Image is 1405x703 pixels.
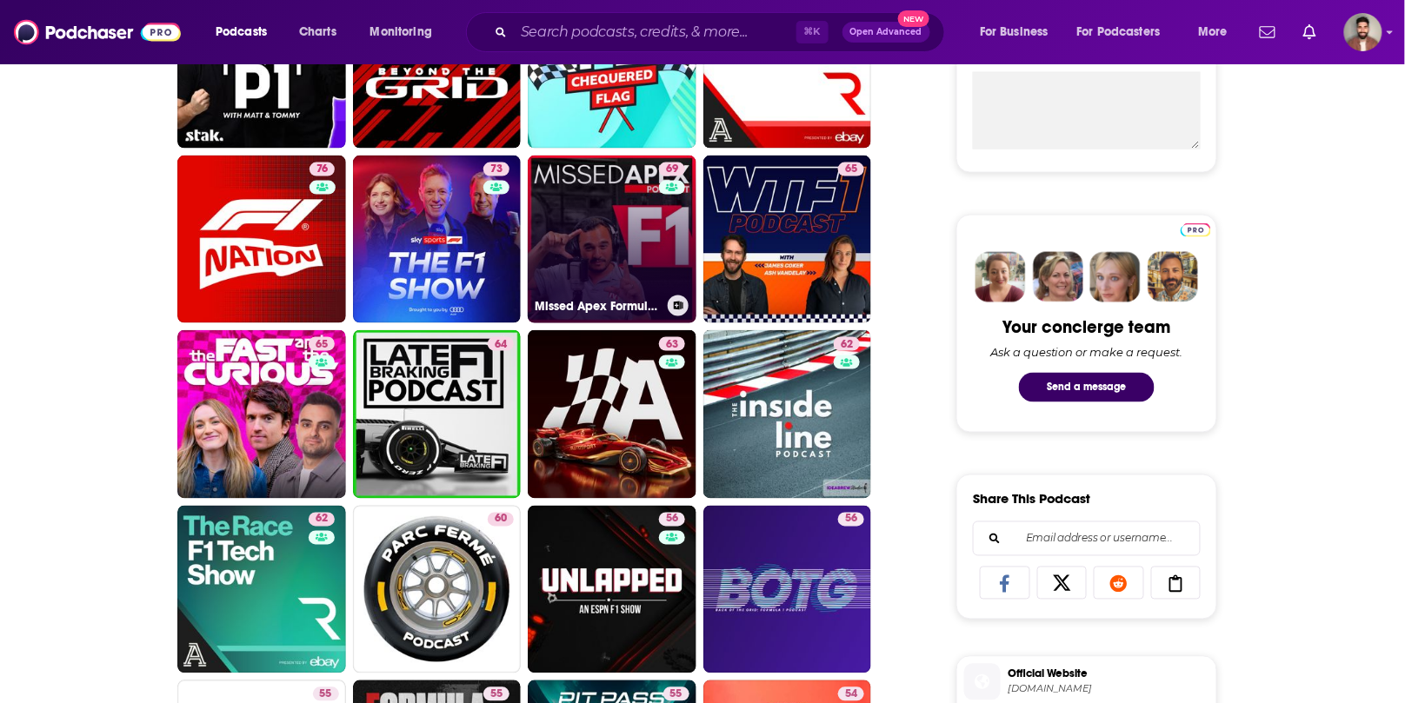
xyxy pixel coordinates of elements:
[964,664,1209,700] a: Official Website[DOMAIN_NAME]
[1151,567,1202,600] a: Copy Link
[316,161,328,178] span: 76
[1077,20,1161,44] span: For Podcasters
[976,252,1026,302] img: Sydney Profile
[483,687,509,701] a: 55
[1148,252,1198,302] img: Jon Profile
[666,511,678,528] span: 56
[353,506,522,674] a: 60
[495,336,507,354] span: 64
[703,156,872,324] a: 65
[488,513,514,527] a: 60
[1344,13,1382,51] span: Logged in as calmonaghan
[1253,17,1282,47] a: Show notifications dropdown
[1186,18,1249,46] button: open menu
[898,10,929,27] span: New
[1181,221,1211,237] a: Pro website
[703,506,872,674] a: 56
[309,513,335,527] a: 62
[659,337,685,351] a: 63
[973,491,1091,507] h3: Share This Podcast
[288,18,347,46] a: Charts
[1344,13,1382,51] button: Show profile menu
[14,16,181,49] img: Podchaser - Follow, Share and Rate Podcasts
[528,156,696,324] a: 69Missed Apex Formula 1 Podcast
[514,18,796,46] input: Search podcasts, credits, & more...
[490,161,503,178] span: 73
[838,513,864,527] a: 56
[299,20,336,44] span: Charts
[1066,18,1186,46] button: open menu
[1008,683,1209,696] span: podcasters.spotify.com
[309,337,335,351] a: 65
[528,506,696,674] a: 56
[483,162,509,176] a: 73
[968,18,1070,46] button: open menu
[1181,223,1211,237] img: Podchaser Pro
[216,20,267,44] span: Podcasts
[666,161,678,178] span: 69
[1198,20,1228,44] span: More
[703,330,872,499] a: 62
[838,162,864,176] a: 65
[1296,17,1323,47] a: Show notifications dropdown
[1019,373,1155,402] button: Send a message
[666,336,678,354] span: 63
[313,687,339,701] a: 55
[850,28,922,36] span: Open Advanced
[483,12,962,52] div: Search podcasts, credits, & more...
[535,299,661,314] h3: Missed Apex Formula 1 Podcast
[988,522,1186,555] input: Email address or username...
[659,162,685,176] a: 69
[495,511,507,528] span: 60
[796,21,829,43] span: ⌘ K
[841,336,853,354] span: 62
[838,687,864,701] a: 54
[1344,13,1382,51] img: User Profile
[177,330,346,499] a: 65
[1033,252,1083,302] img: Barbara Profile
[1037,567,1088,600] a: Share on X/Twitter
[177,156,346,324] a: 76
[973,521,1201,556] div: Search followers
[980,567,1030,600] a: Share on Facebook
[845,161,857,178] span: 65
[842,22,930,43] button: Open AdvancedNew
[845,511,857,528] span: 56
[1090,252,1141,302] img: Jules Profile
[834,337,860,351] a: 62
[358,18,455,46] button: open menu
[990,345,1183,359] div: Ask a question or make a request.
[316,511,328,528] span: 62
[203,18,290,46] button: open menu
[488,337,514,351] a: 64
[353,330,522,499] a: 64
[663,687,689,701] a: 55
[659,513,685,527] a: 56
[528,330,696,499] a: 63
[177,506,346,674] a: 62
[310,162,335,176] a: 76
[980,20,1049,44] span: For Business
[1008,667,1209,682] span: Official Website
[316,336,328,354] span: 65
[1094,567,1144,600] a: Share on Reddit
[353,156,522,324] a: 73
[1003,316,1171,338] div: Your concierge team
[370,20,432,44] span: Monitoring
